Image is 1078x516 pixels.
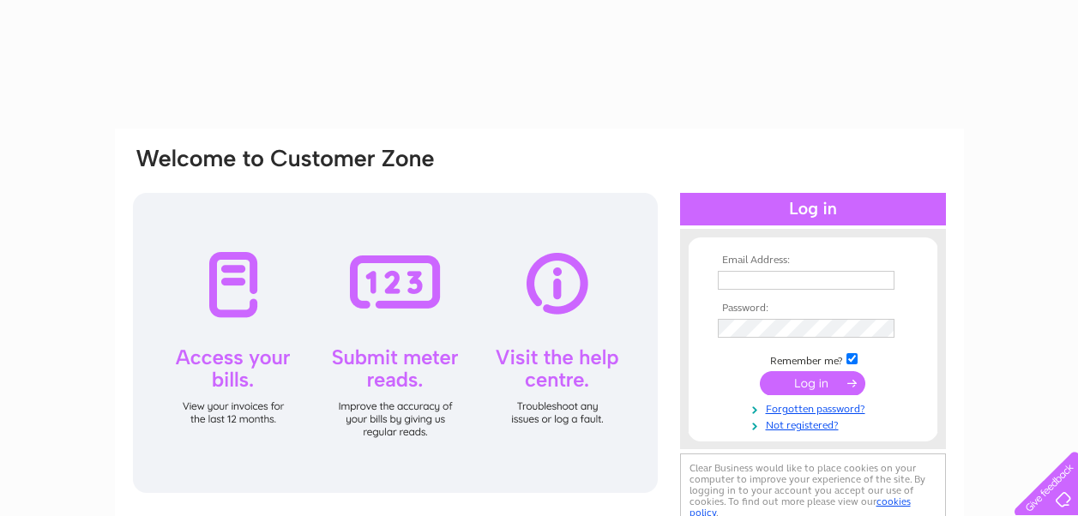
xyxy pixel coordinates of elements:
[874,322,888,336] img: npw-badge-icon-locked.svg
[874,273,888,287] img: npw-badge-icon-locked.svg
[718,399,912,416] a: Forgotten password?
[718,416,912,432] a: Not registered?
[760,371,865,395] input: Submit
[714,351,912,368] td: Remember me?
[714,303,912,315] th: Password:
[714,255,912,267] th: Email Address:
